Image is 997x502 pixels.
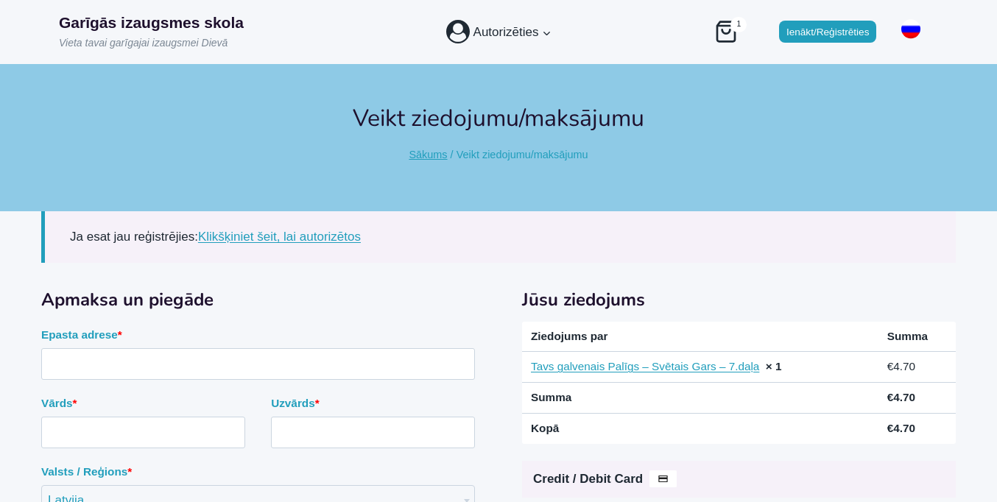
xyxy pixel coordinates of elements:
[41,322,475,349] label: Epasta adrese
[41,211,956,263] div: Ja esat jau reģistrējies:
[41,459,475,486] label: Valsts / Reģions
[446,13,552,51] a: Autorizēties
[409,146,588,163] nav: Breadcrumbs
[887,422,894,434] span: €
[531,360,759,372] a: Tavs galvenais Palīgs – Svētais Gars – 7.daļa
[353,101,644,136] h1: Veikt ziedojumu/maksājumu
[887,391,915,403] bdi: 4.70
[522,414,878,444] th: Kopā
[41,286,475,313] h3: Apmaksa un piegāde
[522,322,878,352] th: Ziedojums par
[198,230,361,244] a: Klikšķiniet šeit, lai autorizētos
[730,17,747,33] span: 1
[59,13,244,32] p: Garīgās izaugsmes skola
[887,360,915,372] bdi: 4.70
[896,19,926,39] img: Russian
[887,422,915,434] bdi: 4.70
[498,286,956,313] h3: Jūsu ziedojums
[779,21,876,43] a: Ienākt/Reģistrēties
[887,391,894,403] span: €
[446,13,552,51] nav: Account Menu
[451,149,454,160] span: /
[541,27,552,38] span: Expand child menu
[766,360,782,372] strong: × 1
[457,149,588,160] span: Veikt ziedojumu/maksājumu
[470,22,539,42] span: Autorizēties
[59,13,244,51] a: Garīgās izaugsmes skolaVieta tavai garīgajai izaugsmei Dievā
[409,149,447,160] a: Sākums
[522,383,878,414] th: Summa
[887,360,894,372] span: €
[522,461,956,498] label: Credit / Debit Card
[271,390,475,417] label: Uzvārds
[41,390,245,417] label: Vārds
[878,322,956,352] th: Summa
[649,470,677,488] img: Credit / Debit Card
[711,17,750,46] a: Iepirkšanās ratiņi
[59,36,244,51] p: Vieta tavai garīgajai izaugsmei Dievā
